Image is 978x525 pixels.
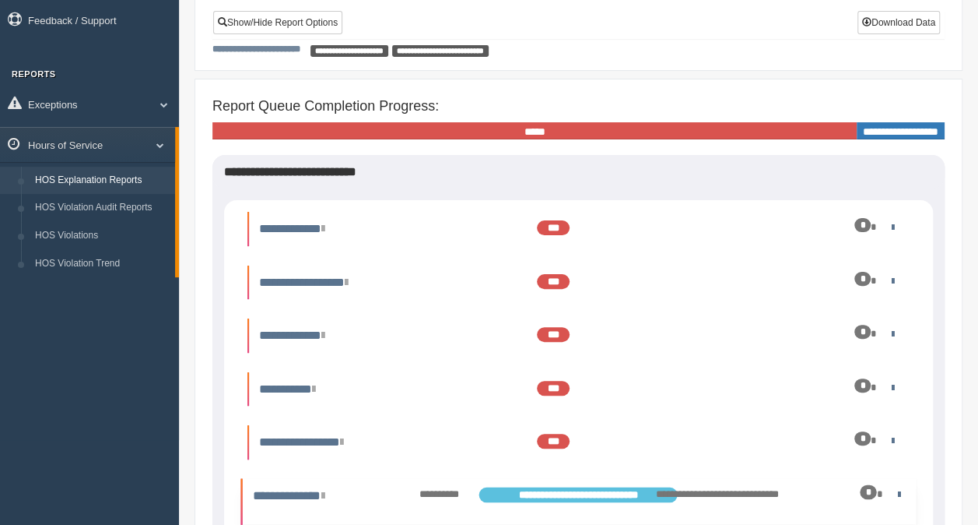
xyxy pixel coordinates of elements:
[213,11,342,34] a: Show/Hide Report Options
[247,319,910,353] li: Expand
[212,99,945,115] h4: Report Queue Completion Progress:
[28,222,175,250] a: HOS Violations
[857,11,940,34] button: Download Data
[247,266,910,300] li: Expand
[247,212,910,246] li: Expand
[247,425,910,460] li: Expand
[247,372,910,407] li: Expand
[28,167,175,195] a: HOS Explanation Reports
[28,194,175,222] a: HOS Violation Audit Reports
[240,478,916,524] li: Expand
[28,250,175,278] a: HOS Violation Trend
